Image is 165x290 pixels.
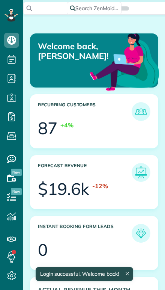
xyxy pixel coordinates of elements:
[11,188,22,195] span: New
[11,169,22,176] span: New
[38,163,132,182] h3: Forecast Revenue
[38,181,89,197] div: $19.6k
[38,102,132,121] h3: Recurring Customers
[88,25,161,98] img: dashboard_welcome-42a62b7d889689a78055ac9021e634bf52bae3f8056760290aed330b23ab8690.png
[133,165,148,180] img: icon_forecast_revenue-8c13a41c7ed35a8dcfafea3cbb826a0462acb37728057bba2d056411b612bbbe.png
[133,104,148,119] img: icon_recurring_customers-cf858462ba22bcd05b5a5880d41d6543d210077de5bb9ebc9590e49fd87d84ed.png
[38,120,57,136] div: 87
[38,242,48,258] div: 0
[92,182,108,190] div: -12%
[38,41,117,61] p: Welcome back, [PERSON_NAME]!
[38,224,132,243] h3: Instant Booking Form Leads
[60,121,73,130] div: +4%
[133,226,148,241] img: icon_form_leads-04211a6a04a5b2264e4ee56bc0799ec3eb69b7e499cbb523a139df1d13a81ae0.png
[35,267,133,281] div: Login successful. Welcome back!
